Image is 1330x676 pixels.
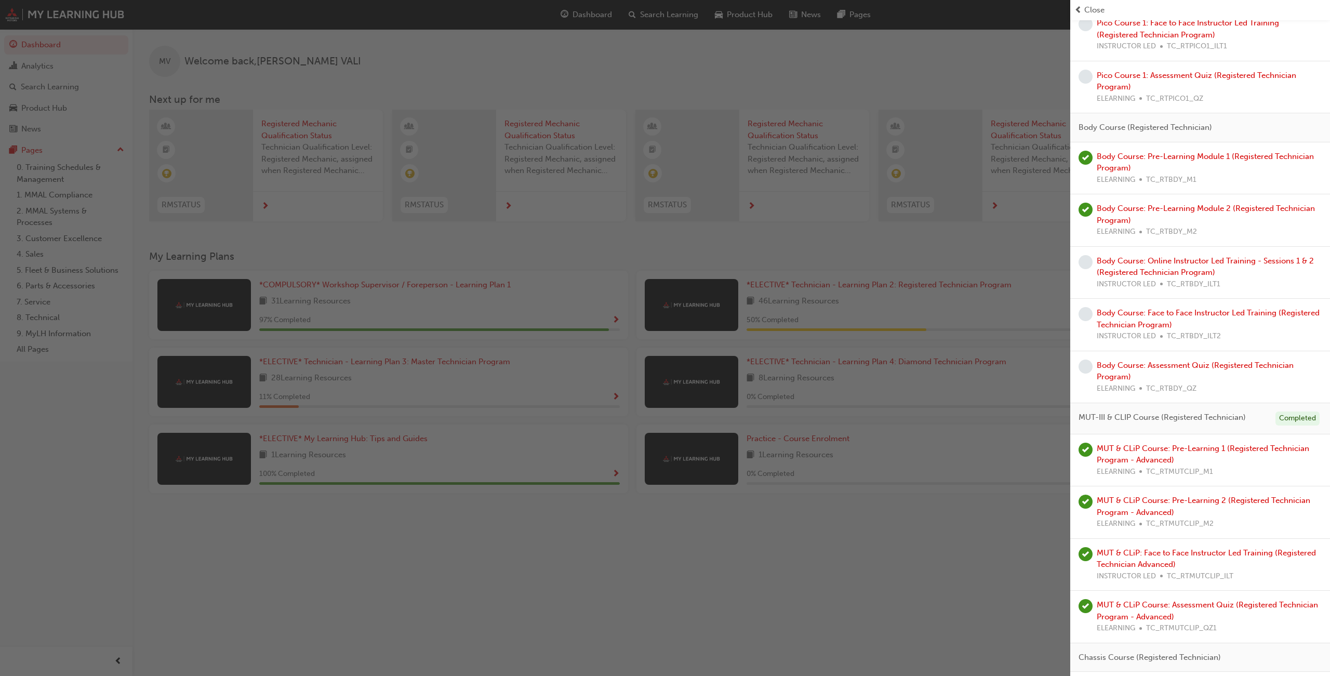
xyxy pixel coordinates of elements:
span: learningRecordVerb_NONE-icon [1079,255,1093,269]
span: TC_RTMUTCLIP_ILT [1167,571,1233,582]
a: MUT & CLiP Course: Pre-Learning 2 (Registered Technician Program - Advanced) [1097,496,1310,517]
span: learningRecordVerb_NONE-icon [1079,70,1093,84]
span: INSTRUCTOR LED [1097,279,1156,290]
span: TC_RTBDY_M2 [1146,226,1197,238]
span: TC_RTBDY_ILT2 [1167,330,1221,342]
span: INSTRUCTOR LED [1097,571,1156,582]
span: learningRecordVerb_PASS-icon [1079,203,1093,217]
a: Body Course: Assessment Quiz (Registered Technician Program) [1097,361,1294,382]
span: TC_RTMUTCLIP_QZ1 [1146,622,1217,634]
span: learningRecordVerb_NONE-icon [1079,360,1093,374]
span: TC_RTPICO1_ILT1 [1167,41,1227,52]
a: Pico Course 1: Assessment Quiz (Registered Technician Program) [1097,71,1296,92]
span: ELEARNING [1097,174,1135,186]
span: ELEARNING [1097,226,1135,238]
a: MUT & CLiP Course: Pre-Learning 1 (Registered Technician Program - Advanced) [1097,444,1309,465]
span: TC_RTMUTCLIP_M1 [1146,466,1213,478]
span: INSTRUCTOR LED [1097,330,1156,342]
span: Body Course (Registered Technician) [1079,122,1212,134]
span: ELEARNING [1097,383,1135,395]
span: Chassis Course (Registered Technician) [1079,652,1221,664]
span: TC_RTBDY_QZ [1146,383,1196,395]
span: ELEARNING [1097,466,1135,478]
a: Body Course: Pre-Learning Module 2 (Registered Technician Program) [1097,204,1315,225]
a: MUT & CLiP Course: Assessment Quiz (Registered Technician Program - Advanced) [1097,600,1318,621]
a: Pico Course 1: Face to Face Instructor Led Training (Registered Technician Program) [1097,18,1279,39]
span: ELEARNING [1097,518,1135,530]
span: MUT-III & CLIP Course (Registered Technician) [1079,412,1246,423]
span: prev-icon [1074,4,1082,16]
a: Body Course: Face to Face Instructor Led Training (Registered Technician Program) [1097,308,1320,329]
a: MUT & CLiP: Face to Face Instructor Led Training (Registered Technician Advanced) [1097,548,1316,569]
span: TC_RTPICO1_QZ [1146,93,1203,105]
span: TC_RTMUTCLIP_M2 [1146,518,1214,530]
span: TC_RTBDY_ILT1 [1167,279,1220,290]
a: Body Course: Online Instructor Led Training - Sessions 1 & 2 (Registered Technician Program) [1097,256,1314,277]
span: learningRecordVerb_PASS-icon [1079,443,1093,457]
span: INSTRUCTOR LED [1097,41,1156,52]
span: ELEARNING [1097,622,1135,634]
a: Body Course: Pre-Learning Module 1 (Registered Technician Program) [1097,152,1314,173]
span: TC_RTBDY_M1 [1146,174,1196,186]
span: learningRecordVerb_NONE-icon [1079,307,1093,321]
div: Completed [1275,412,1320,426]
span: Close [1084,4,1105,16]
span: learningRecordVerb_COMPLETE-icon [1079,599,1093,613]
span: learningRecordVerb_PASS-icon [1079,151,1093,165]
span: learningRecordVerb_NONE-icon [1079,17,1093,31]
span: learningRecordVerb_ATTEND-icon [1079,547,1093,561]
button: prev-iconClose [1074,4,1326,16]
span: learningRecordVerb_PASS-icon [1079,495,1093,509]
span: ELEARNING [1097,93,1135,105]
